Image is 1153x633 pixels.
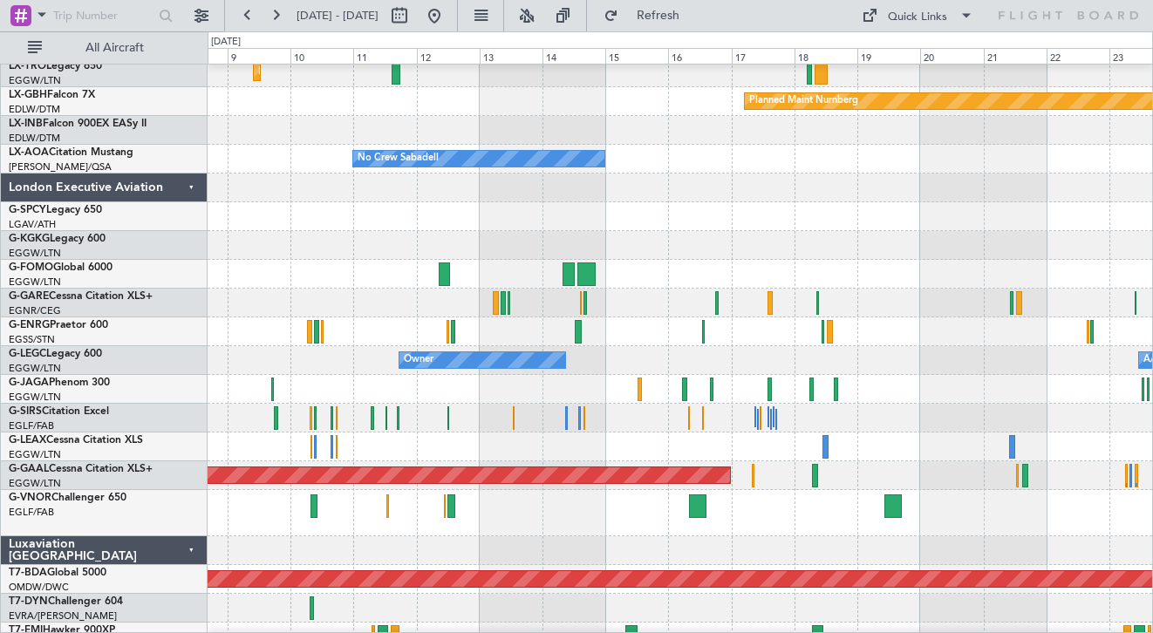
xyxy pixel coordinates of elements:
[732,48,795,64] div: 17
[297,8,379,24] span: [DATE] - [DATE]
[888,9,947,26] div: Quick Links
[9,262,53,273] span: G-FOMO
[749,88,858,114] div: Planned Maint Nurnberg
[9,568,106,578] a: T7-BDAGlobal 5000
[9,160,112,174] a: [PERSON_NAME]/QSA
[9,320,108,330] a: G-ENRGPraetor 600
[605,48,668,64] div: 15
[417,48,480,64] div: 12
[9,291,153,302] a: G-GARECessna Citation XLS+
[668,48,731,64] div: 16
[9,291,49,302] span: G-GARE
[853,2,982,30] button: Quick Links
[857,48,920,64] div: 19
[9,234,50,244] span: G-KGKG
[9,333,55,346] a: EGSS/STN
[542,48,605,64] div: 14
[9,378,49,388] span: G-JAGA
[228,48,290,64] div: 9
[9,435,143,446] a: G-LEAXCessna Citation XLS
[9,61,102,71] a: LX-TROLegacy 650
[480,48,542,64] div: 13
[358,146,439,172] div: No Crew Sabadell
[984,48,1047,64] div: 21
[404,347,433,373] div: Owner
[9,90,95,100] a: LX-GBHFalcon 7X
[9,90,47,100] span: LX-GBH
[353,48,416,64] div: 11
[9,132,60,145] a: EDLW/DTM
[9,147,133,158] a: LX-AOACitation Mustang
[53,3,154,29] input: Trip Number
[9,262,113,273] a: G-FOMOGlobal 6000
[920,48,983,64] div: 20
[1047,48,1109,64] div: 22
[211,35,241,50] div: [DATE]
[9,218,56,231] a: LGAV/ATH
[9,435,46,446] span: G-LEAX
[9,406,42,417] span: G-SIRS
[9,378,110,388] a: G-JAGAPhenom 300
[9,234,106,244] a: G-KGKGLegacy 600
[9,205,46,215] span: G-SPCY
[9,320,50,330] span: G-ENRG
[9,247,61,260] a: EGGW/LTN
[9,464,153,474] a: G-GAALCessna Citation XLS+
[9,119,147,129] a: LX-INBFalcon 900EX EASy II
[9,391,61,404] a: EGGW/LTN
[9,609,117,623] a: EVRA/[PERSON_NAME]
[9,349,46,359] span: G-LEGC
[9,596,48,607] span: T7-DYN
[9,419,54,432] a: EGLF/FAB
[9,349,102,359] a: G-LEGCLegacy 600
[9,362,61,375] a: EGGW/LTN
[45,42,184,54] span: All Aircraft
[9,406,109,417] a: G-SIRSCitation Excel
[9,448,61,461] a: EGGW/LTN
[622,10,695,22] span: Refresh
[9,464,49,474] span: G-GAAL
[9,477,61,490] a: EGGW/LTN
[9,568,47,578] span: T7-BDA
[596,2,700,30] button: Refresh
[9,74,61,87] a: EGGW/LTN
[9,61,46,71] span: LX-TRO
[9,147,49,158] span: LX-AOA
[9,103,60,116] a: EDLW/DTM
[19,34,189,62] button: All Aircraft
[795,48,857,64] div: 18
[9,581,69,594] a: OMDW/DWC
[9,205,102,215] a: G-SPCYLegacy 650
[290,48,353,64] div: 10
[9,276,61,289] a: EGGW/LTN
[9,493,51,503] span: G-VNOR
[258,59,372,85] div: Planned Maint Dusseldorf
[9,304,61,317] a: EGNR/CEG
[9,493,126,503] a: G-VNORChallenger 650
[9,506,54,519] a: EGLF/FAB
[9,119,43,129] span: LX-INB
[9,596,123,607] a: T7-DYNChallenger 604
